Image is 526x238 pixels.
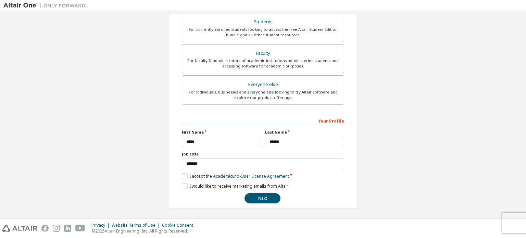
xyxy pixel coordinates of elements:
[182,173,289,179] label: I accept the
[182,115,344,126] div: Your Profile
[182,129,261,135] label: First Name
[186,89,340,100] div: For individuals, businesses and everyone else looking to try Altair software and explore our prod...
[186,17,340,27] div: Students
[186,27,340,38] div: For currently enrolled students looking to access the free Altair Student Edition bundle and all ...
[112,223,162,228] div: Website Terms of Use
[186,49,340,58] div: Faculty
[91,228,197,234] p: © 2025 Altair Engineering, Inc. All Rights Reserved.
[186,58,340,69] div: For faculty & administrators of academic institutions administering students and accessing softwa...
[3,2,89,9] img: Altair One
[2,225,37,232] img: altair_logo.svg
[182,183,288,189] label: I would like to receive marketing emails from Altair
[213,173,289,179] a: Academic End-User License Agreement
[41,225,49,232] img: facebook.svg
[53,225,60,232] img: instagram.svg
[245,193,280,203] button: Next
[182,151,344,157] label: Job Title
[162,223,197,228] div: Cookie Consent
[64,225,71,232] img: linkedin.svg
[186,80,340,89] div: Everyone else
[75,225,85,232] img: youtube.svg
[265,129,344,135] label: Last Name
[91,223,112,228] div: Privacy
